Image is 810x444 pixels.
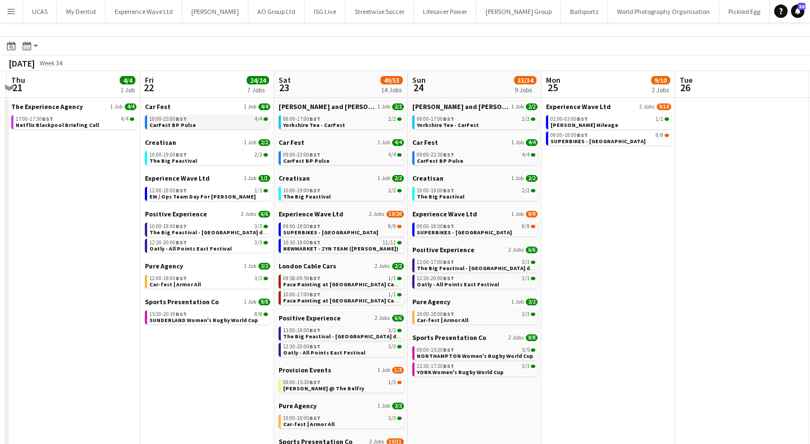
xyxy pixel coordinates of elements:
div: [PERSON_NAME] and [PERSON_NAME]1 Job2/208:00-17:00BST2/2Yorkshire Tea - CarFest [279,102,404,138]
span: The Big Feastival [283,193,331,200]
span: The Big Feastival - Belvoir Farm drinks [149,229,276,236]
span: 2/2 [392,103,404,110]
span: 4/4 [121,116,129,122]
button: ISG Live [305,1,346,22]
a: 11:00-18:00BST3/3The Big Feastival - [GEOGRAPHIC_DATA] drinks [283,327,402,339]
span: BST [577,131,588,139]
span: 2/2 [392,263,404,270]
span: 15:30-20:30 [149,311,187,317]
span: 9/10 [651,76,670,84]
span: BST [176,151,187,158]
span: BST [443,187,454,194]
span: BST [309,379,321,386]
span: EM / Ops Team Day For Pedro [149,193,256,200]
span: BST [176,239,187,246]
a: 11:00-17:00BST3/3The Big Feastival - [GEOGRAPHIC_DATA] drinks [417,258,535,271]
span: Bettys and Taylors [412,102,509,111]
span: Fri [145,75,154,85]
span: NORTHAMPTON Women's Rugby World Cup [417,352,533,360]
span: 2/2 [522,116,530,122]
span: BST [176,275,187,282]
span: 1/1 [255,188,262,193]
span: 11/11 [383,240,396,245]
a: 12:30-20:00BST3/3Oatly - All Points East Festival [417,275,535,287]
span: Positive Experience [145,210,207,218]
a: Pure Agency1 Job3/3 [145,262,270,270]
span: Face Painting at London Cable Cars [283,281,415,288]
span: 6/6 [392,315,404,322]
span: Tue [680,75,693,85]
span: 2 Jobs [241,211,256,218]
span: Positive Experience [412,245,474,254]
span: BST [309,414,321,422]
span: Car Fest [145,102,171,111]
span: Creatisan [279,174,310,182]
span: 3/3 [255,240,262,245]
span: 1 Job [244,299,256,305]
span: 2 Jobs [508,247,524,253]
div: Car Fest1 Job4/409:00-22:30BST4/4CarFest BP Pulse [412,138,538,174]
span: 10:00-19:00 [283,188,321,193]
div: Experience Wave Ltd1 Job1/112:00-18:00BST1/1EM / Ops Team Day For [PERSON_NAME] [145,174,270,210]
span: The Big Feastival [417,193,464,200]
span: BST [443,258,454,266]
span: The Big Feastival - Belvoir Farm drinks [417,264,543,272]
span: The Experience Agency [11,102,83,111]
span: BST [176,310,187,318]
span: 8/8 [526,334,538,341]
span: BST [443,115,454,122]
button: My Dentist [57,1,106,22]
span: 3/3 [522,363,530,369]
span: 09:00-23:00 [283,152,321,158]
button: [PERSON_NAME] Group [477,1,561,22]
span: 1 Job [244,263,256,270]
span: 1 Job [511,211,524,218]
span: 12:30-20:00 [149,240,187,245]
div: Provision Events1 Job1/308:00-15:30BST1/3[PERSON_NAME] @ The Belfry [279,366,404,402]
a: Positive Experience2 Jobs6/6 [412,245,538,254]
span: 3/3 [388,328,396,333]
span: 10:00-18:00 [283,415,321,421]
div: London Cable Cars2 Jobs2/209:58-09:59BST1/1Face Painting at [GEOGRAPHIC_DATA] Cable Cars10:00-17:... [279,262,404,314]
span: 11:00-17:00 [417,259,454,265]
span: 8/9 [522,224,530,229]
span: 30 [798,3,806,10]
span: 4/4 [255,116,262,122]
span: Positive Experience [279,314,341,322]
span: 1 Job [378,139,390,146]
span: BST [443,151,454,158]
span: Car-fest | Armor All [417,317,468,324]
a: 10:00-18:00BST3/3Car-fest | Armor All [417,310,535,323]
a: [PERSON_NAME] and [PERSON_NAME]1 Job2/2 [412,102,538,111]
span: Experience Wave Ltd [412,210,477,218]
div: Experience Wave Ltd2 Jobs9/1002:00-03:00BST1/1[PERSON_NAME] Mileage09:00-18:00BST8/9SUPERBIKES - ... [546,102,671,148]
span: 4/4 [388,152,396,158]
span: 6/6 [526,247,538,253]
div: Car Fest1 Job4/409:00-23:00BST4/4CarFest BP Pulse [279,138,404,174]
span: 2/2 [392,175,404,182]
span: 4/4 [522,152,530,158]
span: Week 34 [37,59,65,67]
span: The Big Feastival - Belvoir Farm drinks [283,333,409,340]
div: Positive Experience2 Jobs6/611:00-17:00BST3/3The Big Feastival - [GEOGRAPHIC_DATA] drinks12:30-20... [412,245,538,297]
span: 08:00-17:00 [417,116,454,122]
a: Creatisan1 Job2/2 [145,138,270,147]
span: 08:00-17:00 [283,116,321,122]
span: 11:00-18:00 [283,328,321,333]
span: CarFest BP Pulse [283,157,329,164]
button: Streetwise Soccer [346,1,414,22]
span: 10:00-19:00 [149,152,187,158]
a: 02:00-03:00BST1/1[PERSON_NAME] Mileage [550,115,669,128]
a: Experience Wave Ltd1 Job1/1 [145,174,270,182]
a: 10:00-19:00BST2/2The Big Feastival [283,187,402,200]
a: 15:30-20:30BST8/8SUNDERLAND Women's Rugby World Cup [149,310,268,323]
span: 1/1 [388,292,396,297]
button: Lifesaver Power [414,1,477,22]
span: 09:00-22:30 [417,152,454,158]
div: Creatisan1 Job2/210:00-19:00BST2/2The Big Feastival [145,138,270,174]
span: London Cable Cars [279,262,336,270]
span: 33/34 [514,76,536,84]
span: 12:00-18:00 [149,276,187,281]
span: BST [176,187,187,194]
span: CarFest BP Pulse [417,157,463,164]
